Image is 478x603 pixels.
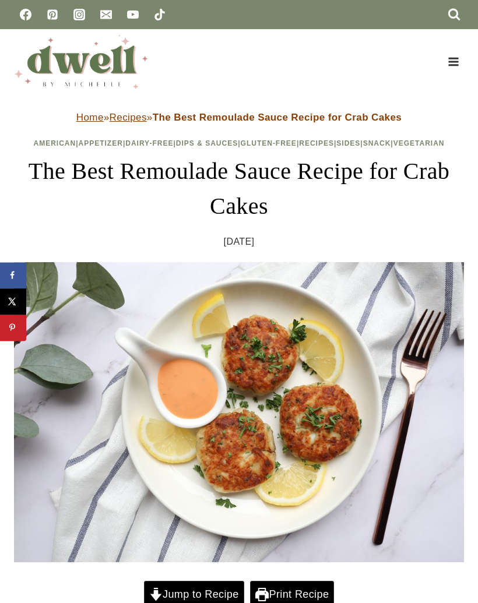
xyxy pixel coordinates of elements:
[148,3,171,26] a: TikTok
[153,112,402,123] strong: The Best Remoulade Sauce Recipe for Crab Cakes
[76,112,104,123] a: Home
[444,5,464,24] button: View Search Form
[68,3,91,26] a: Instagram
[393,139,445,147] a: Vegetarian
[34,139,76,147] a: American
[34,139,445,147] span: | | | | | | | |
[110,112,147,123] a: Recipes
[14,154,464,224] h1: The Best Remoulade Sauce Recipe for Crab Cakes
[79,139,123,147] a: Appetizer
[14,262,464,562] img: Crab,Cake,With,Remoulade,Sauce,And,Lemon,In,A,White
[76,112,402,123] span: » »
[41,3,64,26] a: Pinterest
[299,139,334,147] a: Recipes
[121,3,145,26] a: YouTube
[363,139,391,147] a: Snack
[94,3,118,26] a: Email
[125,139,173,147] a: Dairy-Free
[14,3,37,26] a: Facebook
[224,233,255,251] time: [DATE]
[336,139,360,147] a: Sides
[176,139,238,147] a: Dips & Sauces
[442,52,464,70] button: Open menu
[14,35,148,89] img: DWELL by michelle
[241,139,297,147] a: Gluten-Free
